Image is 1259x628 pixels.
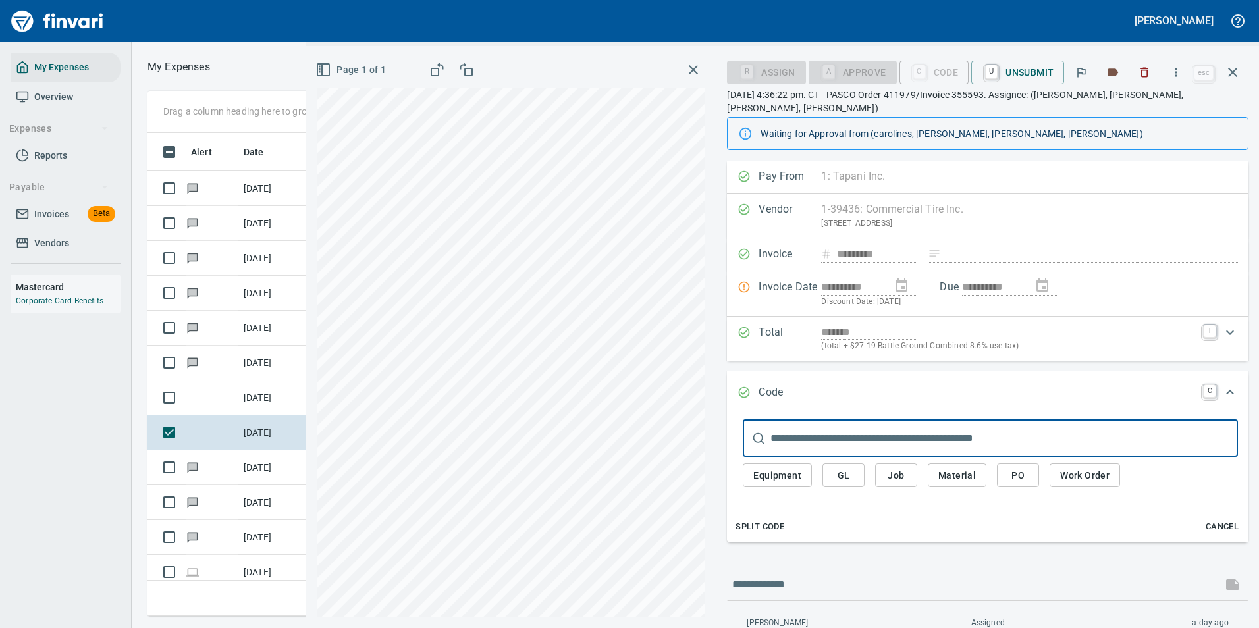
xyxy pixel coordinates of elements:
td: [DATE] Invoice 6661111 from Superior Tire Service, Inc (1-10991) [304,380,423,415]
span: Close invoice [1191,57,1248,88]
td: [DATE] Invoice 19-355593 from Commercial Tire Inc. (1-39436) [304,415,423,450]
td: 18843.602011 [304,276,423,311]
td: 18682.634016 [304,311,423,346]
a: U [985,65,998,79]
span: Overview [34,89,73,105]
span: Vendors [34,235,69,251]
button: Cancel [1201,517,1243,537]
p: [DATE] 4:36:22 pm. CT - PASCO Order 411979/Invoice 355593. Assignee: ([PERSON_NAME], [PERSON_NAME... [727,88,1248,115]
span: Has messages [186,498,200,506]
td: [DATE] Invoice 1145062 from Jubitz Corp - Jfs (1-10543) [304,485,423,520]
p: Total [759,325,821,353]
a: InvoicesBeta [11,199,121,229]
div: Code [899,66,969,77]
td: [DATE] Invoice 0268429-IN from StarOilco (1-39951) [304,241,423,276]
button: [PERSON_NAME] [1131,11,1217,31]
td: 96663.9620088 [304,346,423,380]
button: Payable [4,175,114,199]
td: [DATE] Invoice 90368916 from Topcon Solutions Inc (1-30481) [304,520,423,555]
button: Discard [1130,58,1159,87]
img: Finvari [8,5,107,37]
div: Waiting for Approval from (carolines, [PERSON_NAME], [PERSON_NAME], [PERSON_NAME]) [761,122,1237,145]
h6: Mastercard [16,280,121,294]
span: Online transaction [186,567,200,576]
span: Has messages [186,533,200,541]
div: Expand [727,371,1248,415]
td: Amazon Mktplace Pmts [DOMAIN_NAME][URL] WA [304,555,423,590]
td: [DATE] [238,520,304,555]
span: Expenses [9,120,109,137]
div: Assign [727,66,805,77]
td: [DATE] [238,380,304,415]
span: Date [244,144,264,160]
a: My Expenses [11,53,121,82]
td: [DATE] [238,485,304,520]
span: Alert [191,144,212,160]
span: Cancel [1204,519,1240,535]
span: Invoices [34,206,69,222]
a: Reports [11,141,121,170]
button: Expenses [4,117,114,141]
button: PO [997,463,1039,488]
div: Coding Required [809,66,897,77]
span: Has messages [186,288,200,297]
span: Page 1 of 1 [318,62,386,78]
span: Reports [34,147,67,164]
div: Expand [727,317,1248,361]
span: Payable [9,179,109,196]
td: [DATE] [238,311,304,346]
span: GL [833,467,854,484]
button: More [1162,58,1191,87]
h5: [PERSON_NAME] [1135,14,1214,28]
button: Work Order [1050,463,1120,488]
button: Flag [1067,58,1096,87]
span: Alert [191,144,229,160]
td: [DATE] [238,206,304,241]
td: [DATE] [238,241,304,276]
nav: breadcrumb [147,59,210,75]
span: Has messages [186,323,200,332]
a: Overview [11,82,121,112]
td: [DATE] [238,415,304,450]
span: Has messages [186,253,200,262]
p: (total + $27.19 Battle Ground Combined 8.6% use tax) [821,340,1195,353]
span: Job [886,467,907,484]
p: My Expenses [147,59,210,75]
span: Unsubmit [982,61,1054,84]
span: PO [1007,467,1029,484]
span: My Expenses [34,59,89,76]
a: esc [1194,66,1214,80]
a: Vendors [11,228,121,258]
p: Code [759,384,821,402]
td: [DATE] Invoice 1145177 from Jubitz Corp - Jfs (1-10543) [304,171,423,206]
td: [DATE] [238,346,304,380]
td: [DATE] Invoice 1145162 from Jubitz Corp - Jfs (1-10543) [304,206,423,241]
td: [DATE] [238,450,304,485]
button: Split Code [732,517,788,537]
span: Has messages [186,184,200,192]
span: Work Order [1060,467,1110,484]
button: GL [822,463,865,488]
span: Split Code [736,519,784,535]
td: 97102.5470066 [304,450,423,485]
a: Corporate Card Benefits [16,296,103,305]
a: T [1203,325,1216,338]
button: Labels [1098,58,1127,87]
span: Equipment [753,467,801,484]
td: [DATE] [238,555,304,590]
button: Equipment [743,463,812,488]
span: This records your message into the invoice and notifies anyone mentioned [1217,569,1248,600]
button: Job [875,463,917,488]
span: Has messages [186,219,200,227]
span: Has messages [186,358,200,367]
a: C [1203,384,1216,398]
button: Page 1 of 1 [313,58,391,82]
span: Material [938,467,976,484]
span: Beta [88,206,115,221]
td: [DATE] [238,276,304,311]
button: UUnsubmit [971,61,1064,84]
span: Has messages [186,463,200,471]
button: Material [928,463,986,488]
p: Drag a column heading here to group the table [163,105,356,118]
